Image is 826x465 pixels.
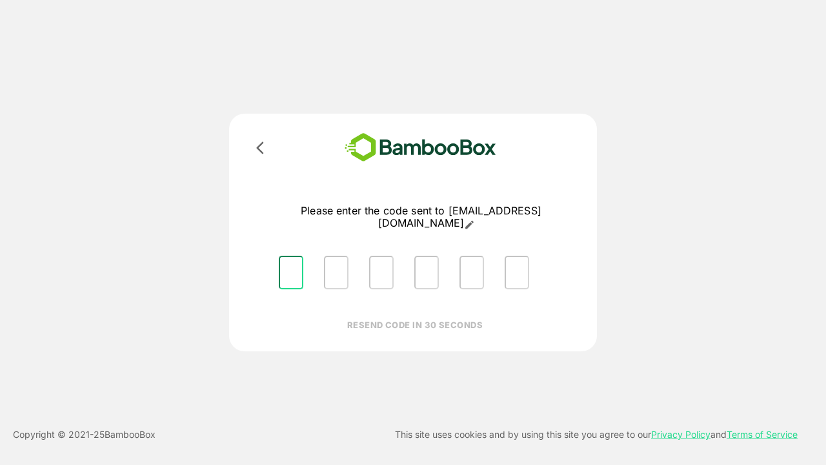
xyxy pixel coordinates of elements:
input: Please enter OTP character 5 [459,256,484,289]
p: Please enter the code sent to [EMAIL_ADDRESS][DOMAIN_NAME] [268,205,574,230]
input: Please enter OTP character 2 [324,256,348,289]
img: bamboobox [326,129,515,166]
a: Privacy Policy [651,429,710,440]
input: Please enter OTP character 1 [279,256,303,289]
p: This site uses cookies and by using this site you agree to our and [395,427,798,442]
input: Please enter OTP character 6 [505,256,529,289]
input: Please enter OTP character 4 [414,256,439,289]
input: Please enter OTP character 3 [369,256,394,289]
p: Copyright © 2021- 25 BambooBox [13,427,156,442]
a: Terms of Service [727,429,798,440]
